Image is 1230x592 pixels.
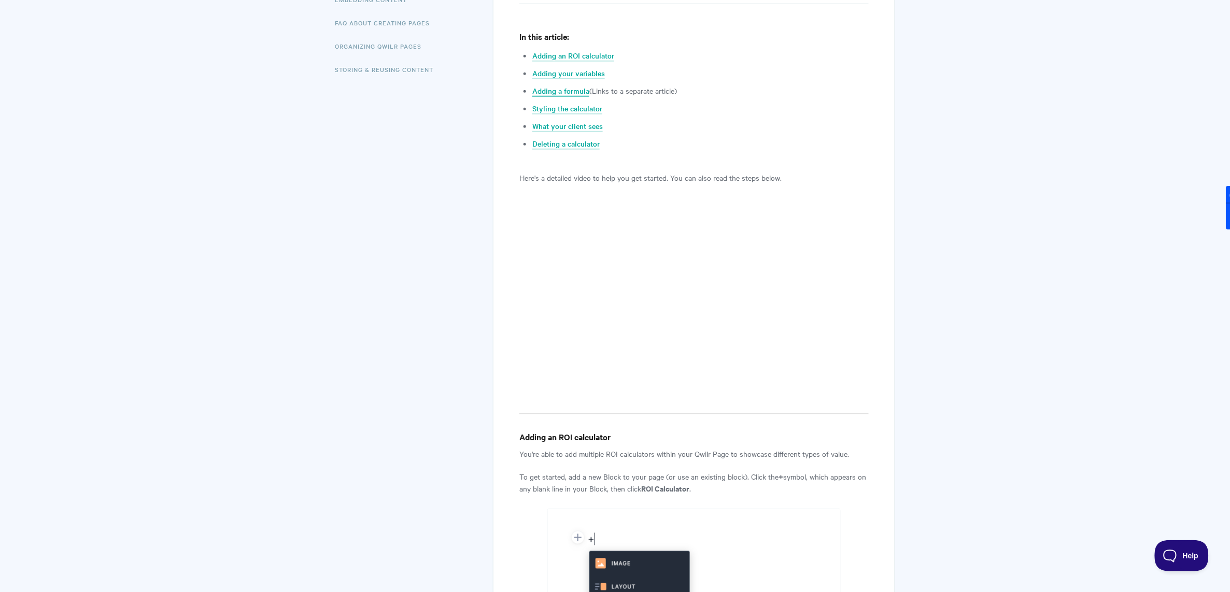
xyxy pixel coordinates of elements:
iframe: Toggle Customer Support [1155,540,1209,571]
p: To get started, add a new Block to your page (or use an existing block). Click the symbol, which ... [519,470,868,495]
a: Adding an ROI calculator [532,50,614,62]
a: Organizing Qwilr Pages [335,36,430,56]
a: Deleting a calculator [532,138,600,150]
li: (Links to a separate article) [532,84,868,97]
a: Adding your variables [532,68,605,79]
strong: ROI Calculator [641,483,689,494]
a: FAQ About Creating Pages [335,12,438,33]
iframe: Vimeo video player [519,196,868,393]
a: Storing & Reusing Content [335,59,442,80]
p: You're able to add multiple ROI calculators within your Qwilr Page to showcase different types of... [519,447,868,460]
a: Styling the calculator [532,103,602,114]
strong: In this article: [519,31,569,42]
a: What your client sees [532,121,603,132]
a: Adding a formula [532,85,589,97]
h4: Adding an ROI calculator [519,430,868,443]
strong: + [779,471,783,482]
p: Here's a detailed video to help you get started. You can also read the steps below. [519,171,868,184]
